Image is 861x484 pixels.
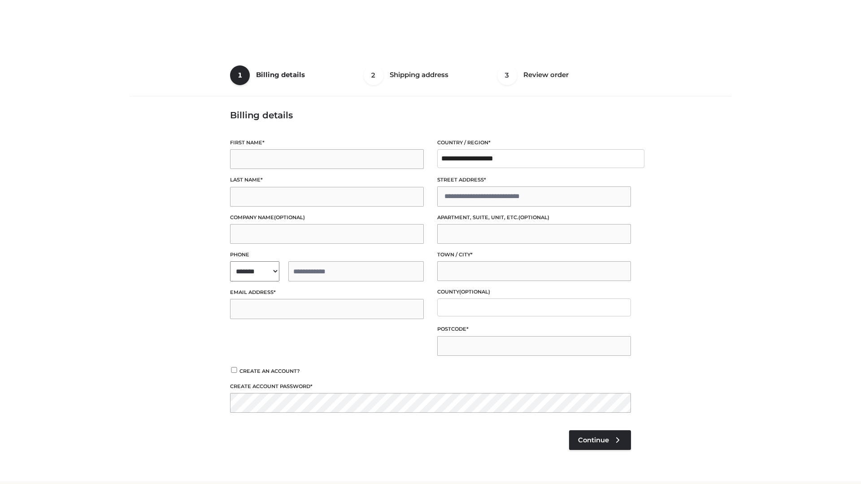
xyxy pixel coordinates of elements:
span: Review order [523,70,569,79]
span: (optional) [459,289,490,295]
span: Continue [578,436,609,444]
span: Create an account? [239,368,300,374]
span: (optional) [274,214,305,220]
label: Phone [230,251,424,259]
label: Country / Region [437,138,631,147]
label: County [437,288,631,296]
span: 1 [230,65,250,85]
span: Shipping address [390,70,448,79]
a: Continue [569,430,631,450]
label: Email address [230,288,424,297]
span: 2 [364,65,383,85]
label: Street address [437,176,631,184]
label: Apartment, suite, unit, etc. [437,213,631,222]
span: 3 [497,65,517,85]
span: Billing details [256,70,305,79]
label: Town / City [437,251,631,259]
input: Create an account? [230,367,238,373]
h3: Billing details [230,110,631,121]
label: Last name [230,176,424,184]
span: (optional) [518,214,549,220]
label: Create account password [230,382,631,391]
label: Postcode [437,325,631,333]
label: First name [230,138,424,147]
label: Company name [230,213,424,222]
